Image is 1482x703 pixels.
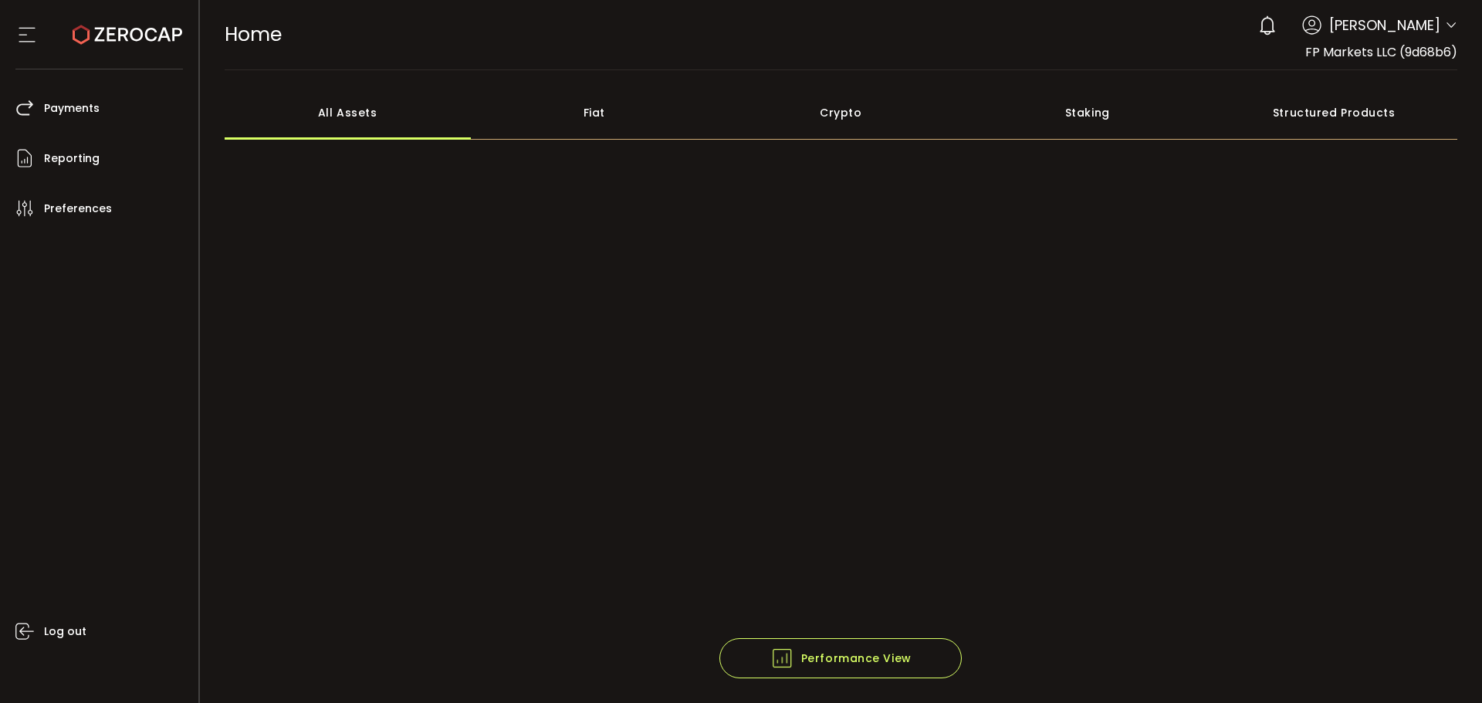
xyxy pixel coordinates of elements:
[964,86,1211,140] div: Staking
[1405,629,1482,703] iframe: Chat Widget
[719,638,962,678] button: Performance View
[44,198,112,220] span: Preferences
[44,620,86,643] span: Log out
[225,21,282,48] span: Home
[471,86,718,140] div: Fiat
[718,86,965,140] div: Crypto
[225,86,472,140] div: All Assets
[44,97,100,120] span: Payments
[1211,86,1458,140] div: Structured Products
[1305,43,1457,61] span: FP Markets LLC (9d68b6)
[1329,15,1440,35] span: [PERSON_NAME]
[44,147,100,170] span: Reporting
[770,647,912,670] span: Performance View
